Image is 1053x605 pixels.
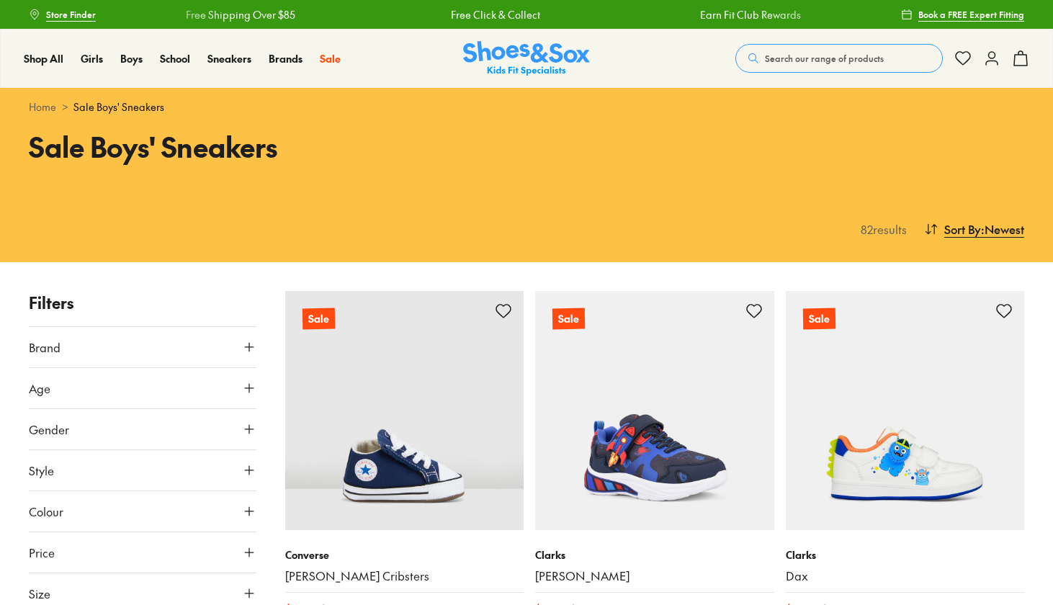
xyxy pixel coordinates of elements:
span: Style [29,462,54,479]
p: Filters [29,291,256,315]
button: Colour [29,491,256,532]
a: Shop All [24,51,63,66]
a: Store Finder [29,1,96,27]
button: Search our range of products [735,44,943,73]
p: Clarks [786,547,1025,563]
button: Age [29,368,256,408]
span: : Newest [981,220,1024,238]
span: Brand [29,339,61,356]
a: [PERSON_NAME] [535,568,774,584]
a: [PERSON_NAME] Cribsters [285,568,524,584]
span: Price [29,544,55,561]
span: Gender [29,421,69,438]
a: Shoes & Sox [463,41,590,76]
button: Brand [29,327,256,367]
a: Dax [786,568,1025,584]
button: Sort By:Newest [924,213,1024,245]
p: Sale [552,308,585,330]
a: Sale [535,291,774,530]
a: Sale [285,291,524,530]
button: Gender [29,409,256,449]
span: Book a FREE Expert Fitting [918,8,1024,21]
span: Size [29,585,50,602]
div: > [29,99,1024,115]
h1: Sale Boys' Sneakers [29,126,509,167]
a: Sneakers [207,51,251,66]
button: Style [29,450,256,490]
a: Brands [269,51,303,66]
span: Search our range of products [765,52,884,65]
img: SNS_Logo_Responsive.svg [463,41,590,76]
a: Girls [81,51,103,66]
a: Boys [120,51,143,66]
span: Age [29,380,50,397]
a: Free Click & Collect [450,7,539,22]
span: Sort By [944,220,981,238]
a: School [160,51,190,66]
button: Price [29,532,256,573]
span: Colour [29,503,63,520]
a: Home [29,99,56,115]
p: Converse [285,547,524,563]
p: 82 results [855,220,907,238]
span: Sale Boys' Sneakers [73,99,164,115]
p: Clarks [535,547,774,563]
a: Free Shipping Over $85 [185,7,295,22]
a: Earn Fit Club Rewards [699,7,800,22]
a: Book a FREE Expert Fitting [901,1,1024,27]
p: Sale [302,308,334,330]
p: Sale [802,308,835,330]
a: Sale [320,51,341,66]
a: Sale [786,291,1025,530]
span: Store Finder [46,8,96,21]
